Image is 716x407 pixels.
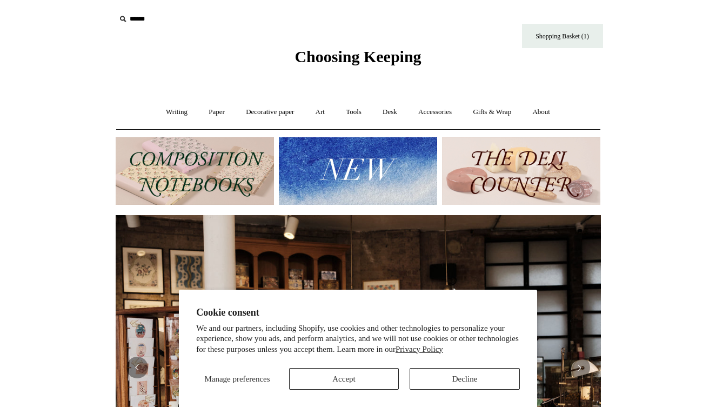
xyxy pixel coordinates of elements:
[568,357,590,378] button: Next
[126,357,148,378] button: Previous
[196,307,520,318] h2: Cookie consent
[410,368,520,390] button: Decline
[279,137,437,205] img: New.jpg__PID:f73bdf93-380a-4a35-bcfe-7823039498e1
[236,98,304,126] a: Decorative paper
[442,137,600,205] img: The Deli Counter
[116,137,274,205] img: 202302 Composition ledgers.jpg__PID:69722ee6-fa44-49dd-a067-31375e5d54ec
[204,375,270,383] span: Manage preferences
[396,345,443,353] a: Privacy Policy
[463,98,521,126] a: Gifts & Wrap
[199,98,235,126] a: Paper
[196,323,520,355] p: We and our partners, including Shopify, use cookies and other technologies to personalize your ex...
[289,368,399,390] button: Accept
[306,98,334,126] a: Art
[522,24,603,48] a: Shopping Basket (1)
[336,98,371,126] a: Tools
[373,98,407,126] a: Desk
[295,56,421,64] a: Choosing Keeping
[409,98,461,126] a: Accessories
[156,98,197,126] a: Writing
[196,368,278,390] button: Manage preferences
[295,48,421,65] span: Choosing Keeping
[523,98,560,126] a: About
